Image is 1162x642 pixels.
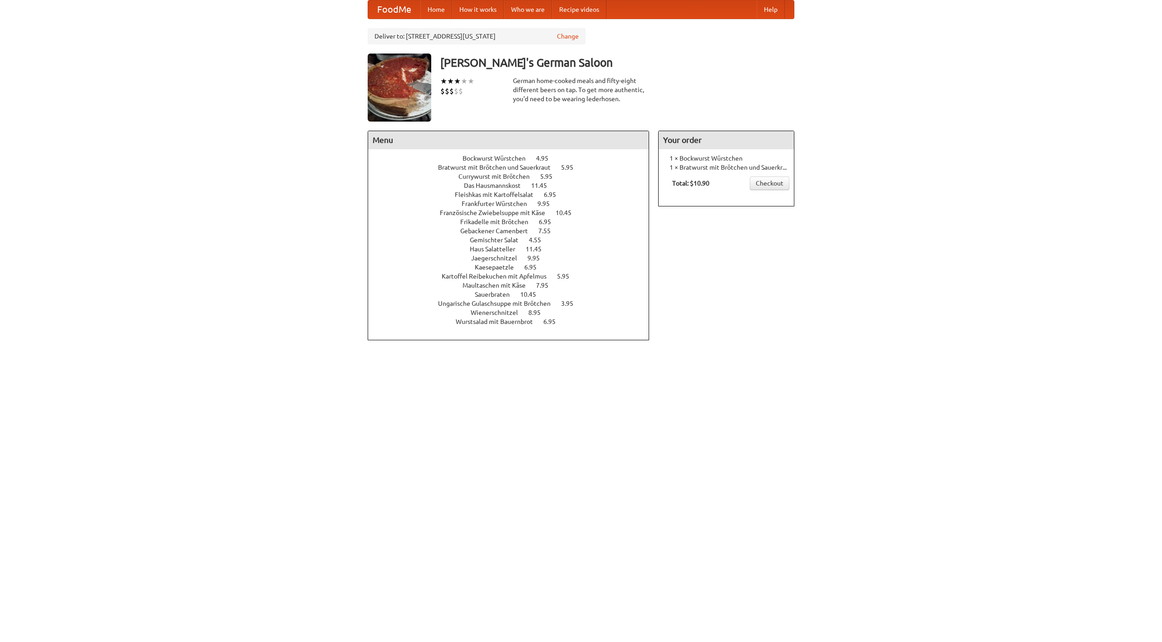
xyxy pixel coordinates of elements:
a: How it works [452,0,504,19]
span: 5.95 [540,173,561,180]
span: Kartoffel Reibekuchen mit Apfelmus [442,273,556,280]
span: Ungarische Gulaschsuppe mit Brötchen [438,300,560,307]
a: Who we are [504,0,552,19]
span: 9.95 [537,200,559,207]
span: 6.95 [544,191,565,198]
img: angular.jpg [368,54,431,122]
span: Frankfurter Würstchen [462,200,536,207]
a: Kaesepaetzle 6.95 [475,264,553,271]
h3: [PERSON_NAME]'s German Saloon [440,54,794,72]
span: Fleishkas mit Kartoffelsalat [455,191,542,198]
a: Change [557,32,579,41]
span: 8.95 [528,309,550,316]
span: Jaegerschnitzel [471,255,526,262]
span: 5.95 [561,164,582,171]
li: 1 × Bockwurst Würstchen [663,154,789,163]
a: Frankfurter Würstchen 9.95 [462,200,566,207]
a: Home [420,0,452,19]
div: Deliver to: [STREET_ADDRESS][US_STATE] [368,28,586,44]
span: Gemischter Salat [470,236,527,244]
span: 10.45 [556,209,581,216]
span: 11.45 [531,182,556,189]
span: Maultaschen mit Käse [463,282,535,289]
li: $ [449,86,454,96]
span: Wurstsalad mit Bauernbrot [456,318,542,325]
li: $ [440,86,445,96]
div: German home-cooked meals and fifty-eight different beers on tap. To get more authentic, you'd nee... [513,76,649,103]
li: ★ [454,76,461,86]
li: $ [458,86,463,96]
span: Currywurst mit Brötchen [458,173,539,180]
a: FoodMe [368,0,420,19]
span: Haus Salatteller [470,245,524,253]
li: $ [445,86,449,96]
span: 9.95 [527,255,549,262]
a: Fleishkas mit Kartoffelsalat 6.95 [455,191,573,198]
li: ★ [468,76,474,86]
span: 7.95 [536,282,557,289]
span: Frikadelle mit Brötchen [460,218,537,225]
a: Haus Salatteller 11.45 [470,245,558,253]
a: Französische Zwiebelsuppe mit Käse 10.45 [440,209,588,216]
span: 5.95 [557,273,578,280]
a: Currywurst mit Brötchen 5.95 [458,173,569,180]
span: 3.95 [561,300,582,307]
span: Bockwurst Würstchen [463,155,535,162]
span: 11.45 [526,245,551,253]
a: Bratwurst mit Brötchen und Sauerkraut 5.95 [438,164,590,171]
li: ★ [440,76,447,86]
a: Das Hausmannskost 11.45 [464,182,564,189]
a: Kartoffel Reibekuchen mit Apfelmus 5.95 [442,273,586,280]
li: ★ [461,76,468,86]
span: Bratwurst mit Brötchen und Sauerkraut [438,164,560,171]
li: $ [454,86,458,96]
span: Wienerschnitzel [471,309,527,316]
a: Wurstsalad mit Bauernbrot 6.95 [456,318,572,325]
span: Kaesepaetzle [475,264,523,271]
a: Help [757,0,785,19]
span: Französische Zwiebelsuppe mit Käse [440,209,554,216]
span: 6.95 [539,218,560,225]
span: 4.95 [536,155,557,162]
a: Jaegerschnitzel 9.95 [471,255,556,262]
a: Sauerbraten 10.45 [475,291,553,298]
a: Wienerschnitzel 8.95 [471,309,557,316]
li: 1 × Bratwurst mit Brötchen und Sauerkraut [663,163,789,172]
span: Sauerbraten [475,291,519,298]
a: Ungarische Gulaschsuppe mit Brötchen 3.95 [438,300,590,307]
a: Checkout [750,176,789,190]
span: 6.95 [524,264,546,271]
a: Recipe videos [552,0,606,19]
span: 10.45 [520,291,545,298]
span: 7.55 [538,227,560,235]
h4: Menu [368,131,649,149]
span: Gebackener Camenbert [460,227,537,235]
span: Das Hausmannskost [464,182,530,189]
b: Total: $10.90 [672,180,709,187]
li: ★ [447,76,454,86]
a: Maultaschen mit Käse 7.95 [463,282,565,289]
a: Bockwurst Würstchen 4.95 [463,155,565,162]
a: Frikadelle mit Brötchen 6.95 [460,218,568,225]
span: 4.55 [529,236,550,244]
a: Gemischter Salat 4.55 [470,236,558,244]
a: Gebackener Camenbert 7.55 [460,227,567,235]
span: 6.95 [543,318,565,325]
h4: Your order [659,131,794,149]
